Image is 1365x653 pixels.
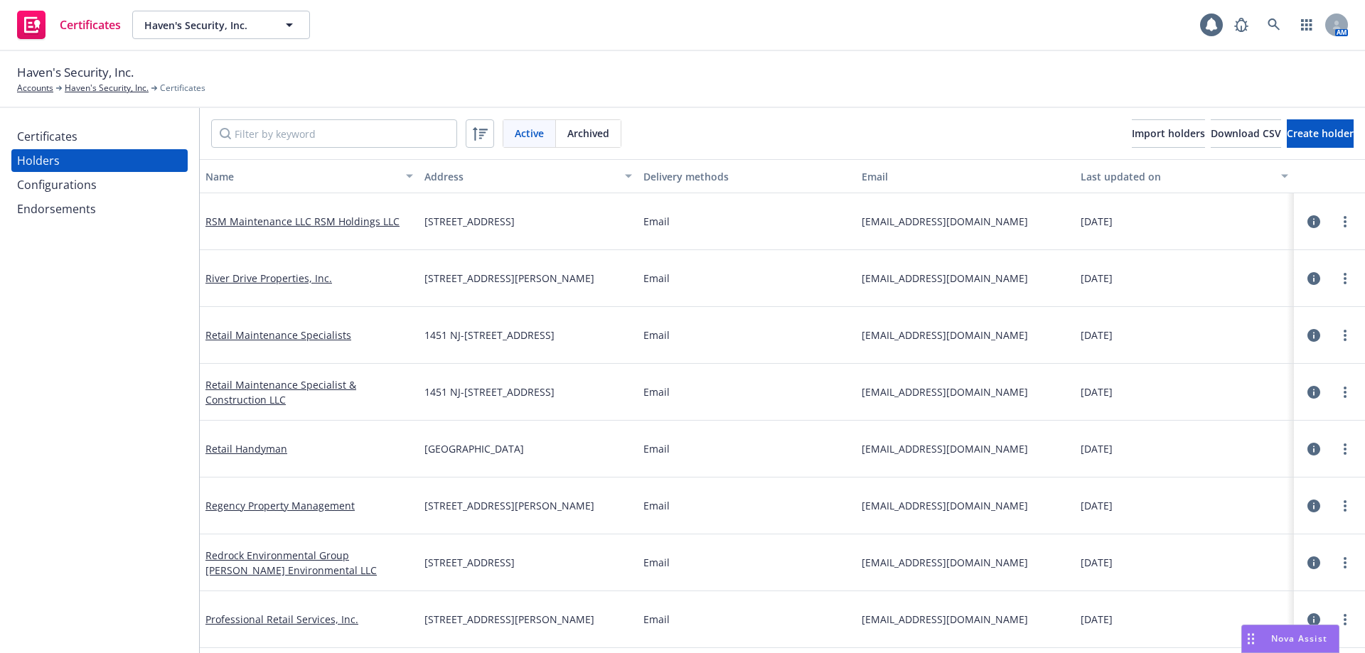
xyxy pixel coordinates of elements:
[205,378,356,406] a: Retail Maintenance Specialist & Construction LLC
[515,126,544,141] span: Active
[1337,270,1354,287] a: more
[1337,384,1354,401] a: more
[205,271,332,285] a: River Drive Properties, Inc.
[419,159,638,193] button: Address
[643,612,851,627] div: Email
[424,384,555,399] span: 1451 NJ-[STREET_ADDRESS]
[862,169,1069,184] div: Email
[11,5,127,45] a: Certificates
[1337,213,1354,230] a: more
[144,18,267,33] span: Haven's Security, Inc.
[1287,119,1354,148] button: Create holder
[65,82,149,95] a: Haven's Security, Inc.
[1271,632,1327,644] span: Nova Assist
[1081,169,1273,184] div: Last updated on
[643,555,851,570] div: Email
[424,271,594,286] span: [STREET_ADDRESS][PERSON_NAME]
[424,498,594,513] span: [STREET_ADDRESS][PERSON_NAME]
[1337,497,1354,514] a: more
[424,555,515,570] span: [STREET_ADDRESS]
[1081,441,1288,456] div: [DATE]
[160,82,205,95] span: Certificates
[862,498,1069,513] span: [EMAIL_ADDRESS][DOMAIN_NAME]
[1337,611,1354,628] a: more
[1132,119,1205,148] a: Import holders
[862,612,1069,627] span: [EMAIL_ADDRESS][DOMAIN_NAME]
[17,173,97,196] div: Configurations
[205,442,287,455] a: Retail Handyman
[17,82,53,95] a: Accounts
[424,328,555,342] span: 1451 NJ-[STREET_ADDRESS]
[1081,498,1288,513] div: [DATE]
[862,384,1069,399] span: [EMAIL_ADDRESS][DOMAIN_NAME]
[638,159,857,193] button: Delivery methods
[1211,119,1281,148] button: Download CSV
[1337,327,1354,344] a: more
[211,119,457,148] input: Filter by keyword
[424,612,594,627] span: [STREET_ADDRESS][PERSON_NAME]
[60,19,121,31] span: Certificates
[643,169,851,184] div: Delivery methods
[1227,11,1256,39] a: Report a Bug
[643,271,851,286] div: Email
[1081,384,1288,399] div: [DATE]
[862,441,1069,456] span: [EMAIL_ADDRESS][DOMAIN_NAME]
[424,214,515,229] span: [STREET_ADDRESS]
[11,149,188,172] a: Holders
[1241,625,1339,653] button: Nova Assist
[862,328,1069,342] span: [EMAIL_ADDRESS][DOMAIN_NAME]
[17,125,77,148] div: Certificates
[643,328,851,342] div: Email
[1337,554,1354,571] a: more
[1287,126,1354,140] span: Create holder
[1211,126,1281,140] span: Download CSV
[17,149,60,172] div: Holders
[1292,11,1321,39] a: Switch app
[205,549,377,577] a: Redrock Environmental Group [PERSON_NAME] Environmental LLC
[1081,214,1288,229] div: [DATE]
[567,126,609,141] span: Archived
[17,63,134,82] span: Haven's Security, Inc.
[17,198,96,220] div: Endorsements
[643,214,851,229] div: Email
[205,612,358,626] a: Professional Retail Services, Inc.
[1242,625,1260,652] div: Drag to move
[200,159,419,193] button: Name
[1081,612,1288,627] div: [DATE]
[11,173,188,196] a: Configurations
[643,384,851,399] div: Email
[424,441,524,456] span: [GEOGRAPHIC_DATA]
[862,271,1069,286] span: [EMAIL_ADDRESS][DOMAIN_NAME]
[1132,126,1205,140] span: Import holders
[205,169,397,184] div: Name
[1081,328,1288,342] div: [DATE]
[205,215,400,228] a: RSM Maintenance LLC RSM Holdings LLC
[424,169,616,184] div: Address
[132,11,310,39] button: Haven's Security, Inc.
[643,498,851,513] div: Email
[1081,271,1288,286] div: [DATE]
[205,499,355,512] a: Regency Property Management
[643,441,851,456] div: Email
[11,125,188,148] a: Certificates
[1081,555,1288,570] div: [DATE]
[11,198,188,220] a: Endorsements
[1075,159,1294,193] button: Last updated on
[205,328,351,342] a: Retail Maintenance Specialists
[862,555,1069,570] span: [EMAIL_ADDRESS][DOMAIN_NAME]
[1337,441,1354,458] a: more
[1260,11,1288,39] a: Search
[862,214,1069,229] span: [EMAIL_ADDRESS][DOMAIN_NAME]
[856,159,1075,193] button: Email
